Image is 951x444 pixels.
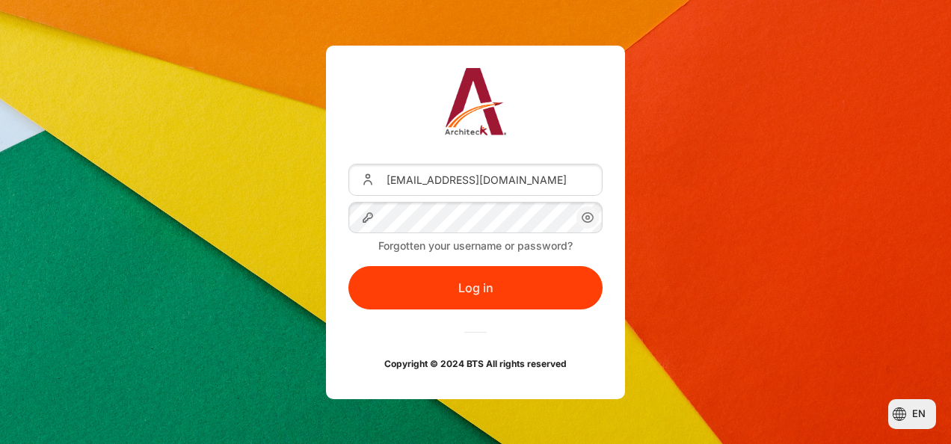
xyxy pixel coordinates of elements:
[888,399,936,429] button: Languages
[348,164,603,195] input: Username or Email Address
[912,407,926,422] span: en
[445,68,507,135] img: Architeck
[378,239,573,252] a: Forgotten your username or password?
[445,68,507,141] a: Architeck
[348,266,603,309] button: Log in
[384,358,567,369] strong: Copyright © 2024 BTS All rights reserved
